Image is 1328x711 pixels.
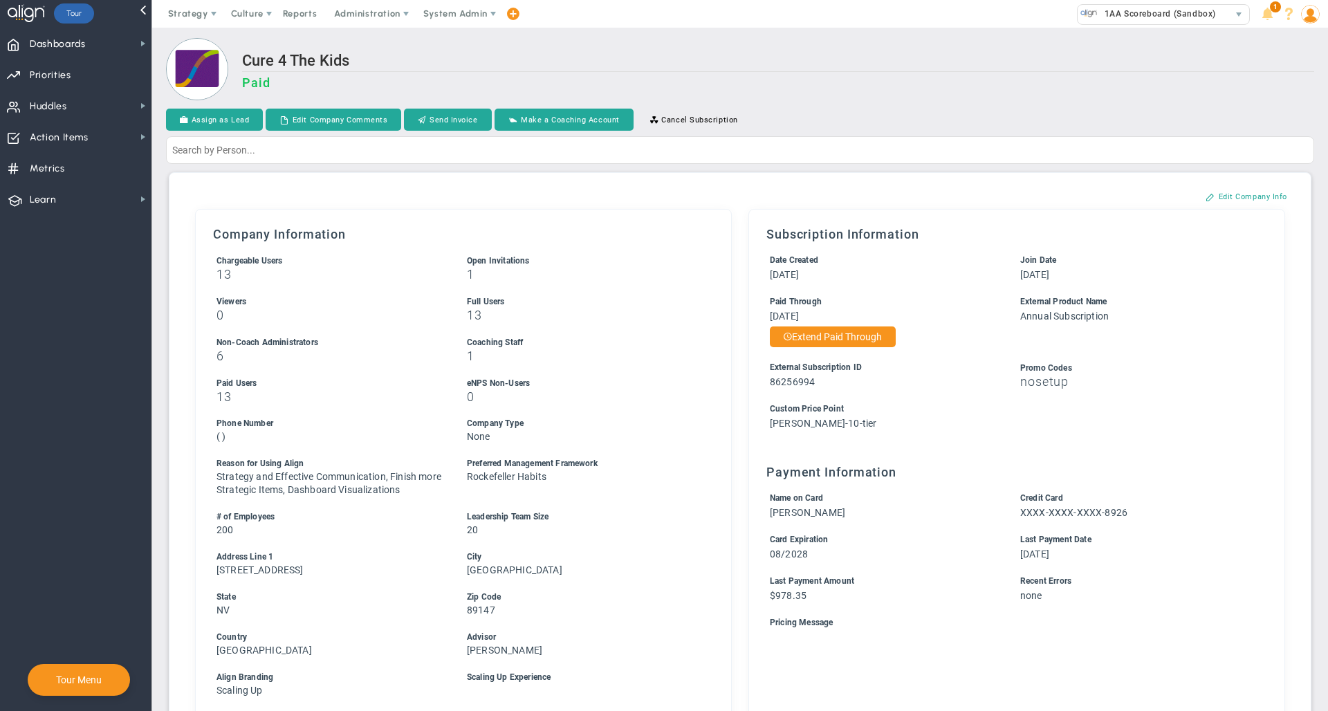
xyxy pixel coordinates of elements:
[1020,492,1245,505] div: Credit Card
[1020,254,1245,267] div: Join Date
[770,361,995,374] div: External Subscription ID
[216,564,304,575] span: [STREET_ADDRESS]
[467,564,562,575] span: [GEOGRAPHIC_DATA]
[216,390,441,403] h3: 13
[1020,548,1049,560] span: [DATE]
[770,533,995,546] div: Card Expiration
[423,8,488,19] span: System Admin
[467,349,692,362] h3: 1
[216,510,441,524] div: # of Employees
[467,256,530,266] span: Open Invitations
[495,109,634,131] button: Make a Coaching Account
[770,254,995,267] div: Date Created
[216,645,312,656] span: [GEOGRAPHIC_DATA]
[216,268,441,281] h3: 13
[1020,295,1245,308] div: External Product Name
[636,109,752,131] button: Cancel Subscription
[216,671,441,684] div: Align Branding
[404,109,491,131] button: Send Invoice
[30,154,65,183] span: Metrics
[1020,374,1069,389] span: nosetup
[467,471,546,482] span: Rockefeller Habits
[1020,363,1072,373] span: Promo Codes
[216,631,441,644] div: Country
[467,390,692,403] h3: 0
[467,631,692,644] div: Advisor
[216,308,441,322] h3: 0
[467,524,478,535] span: 20
[467,268,692,281] h3: 1
[216,604,230,616] span: NV
[467,308,692,322] h3: 13
[216,524,233,535] span: 200
[216,471,441,495] span: Strategy and Effective Communication, Finish more Strategic Items, Dashboard Visualizations
[770,295,995,308] div: Paid Through
[467,591,692,604] div: Zip Code
[231,8,264,19] span: Culture
[770,376,815,387] span: 86256994
[1229,5,1249,24] span: select
[166,109,263,131] button: Assign as Lead
[1192,185,1301,207] button: Edit Company Info
[242,75,1314,90] h3: Paid
[770,403,1245,416] div: Custom Price Point
[222,431,225,442] span: )
[216,349,441,362] h3: 6
[467,671,692,684] div: Scaling Up Experience
[242,52,1314,72] h2: Cure 4 The Kids
[216,256,283,266] span: Chargeable Users
[766,465,1267,479] h3: Payment Information
[467,431,490,442] span: None
[467,604,495,616] span: 89147
[30,123,89,152] span: Action Items
[1020,590,1042,601] span: none
[467,551,692,564] div: City
[467,457,692,470] div: Preferred Management Framework
[770,616,1245,629] div: Pricing Message
[770,418,876,429] span: [PERSON_NAME]-10-tier
[467,510,692,524] div: Leadership Team Size
[334,8,400,19] span: Administration
[30,92,67,121] span: Huddles
[770,575,995,588] div: Last Payment Amount
[30,185,56,214] span: Learn
[1080,5,1098,22] img: 33626.Company.photo
[213,227,714,241] h3: Company Information
[1098,5,1216,23] span: 1AA Scoreboard (Sandbox)
[216,297,246,306] span: Viewers
[1020,269,1049,280] span: [DATE]
[467,338,523,347] span: Coaching Staff
[1020,533,1245,546] div: Last Payment Date
[770,548,808,560] span: 08/2028
[467,297,505,306] span: Full Users
[1020,507,1127,518] span: XXXX-XXXX-XXXX-8926
[216,255,283,266] label: Includes Users + Open Invitations, excludes Coaching Staff
[770,507,845,518] span: [PERSON_NAME]
[467,645,542,656] span: [PERSON_NAME]
[216,378,257,388] span: Paid Users
[30,61,71,90] span: Priorities
[216,431,220,442] span: (
[166,38,228,100] img: Loading...
[770,492,995,505] div: Name on Card
[216,338,318,347] span: Non-Coach Administrators
[216,685,263,696] span: Scaling Up
[1020,575,1245,588] div: Recent Errors
[467,417,692,430] div: Company Type
[766,227,1267,241] h3: Subscription Information
[1270,1,1281,12] span: 1
[770,269,799,280] span: [DATE]
[168,8,208,19] span: Strategy
[770,311,799,322] span: [DATE]
[770,326,896,347] button: Extend Paid Through
[216,591,441,604] div: State
[166,136,1314,164] input: Search by Person...
[467,378,530,388] span: eNPS Non-Users
[770,590,806,601] span: $978.35
[1301,5,1320,24] img: 48978.Person.photo
[1020,311,1109,322] span: Annual Subscription
[266,109,401,131] button: Edit Company Comments
[216,551,441,564] div: Address Line 1
[30,30,86,59] span: Dashboards
[52,674,106,686] button: Tour Menu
